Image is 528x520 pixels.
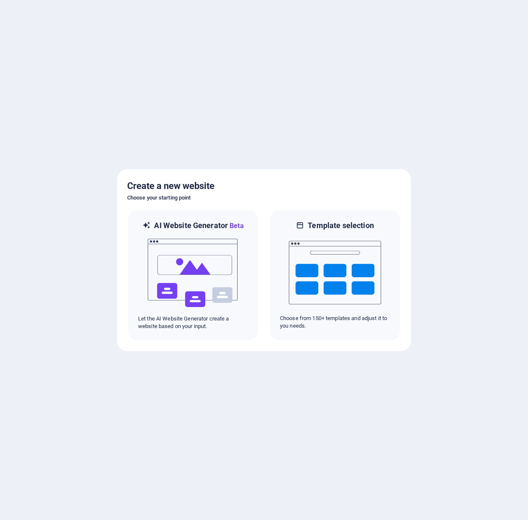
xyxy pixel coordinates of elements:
img: ai [147,231,239,315]
div: AI Website GeneratorBetaaiLet the AI Website Generator create a website based on your input. [127,210,259,341]
div: Template selectionChoose from 150+ templates and adjust it to you needs. [269,210,401,341]
h5: Create a new website [127,179,401,193]
h6: AI Website Generator [154,221,243,231]
h6: Choose your starting point [127,193,401,203]
p: Let the AI Website Generator create a website based on your input. [138,315,248,330]
h6: Template selection [308,221,374,231]
span: Beta [228,222,244,230]
p: Choose from 150+ templates and adjust it to you needs. [280,315,390,330]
